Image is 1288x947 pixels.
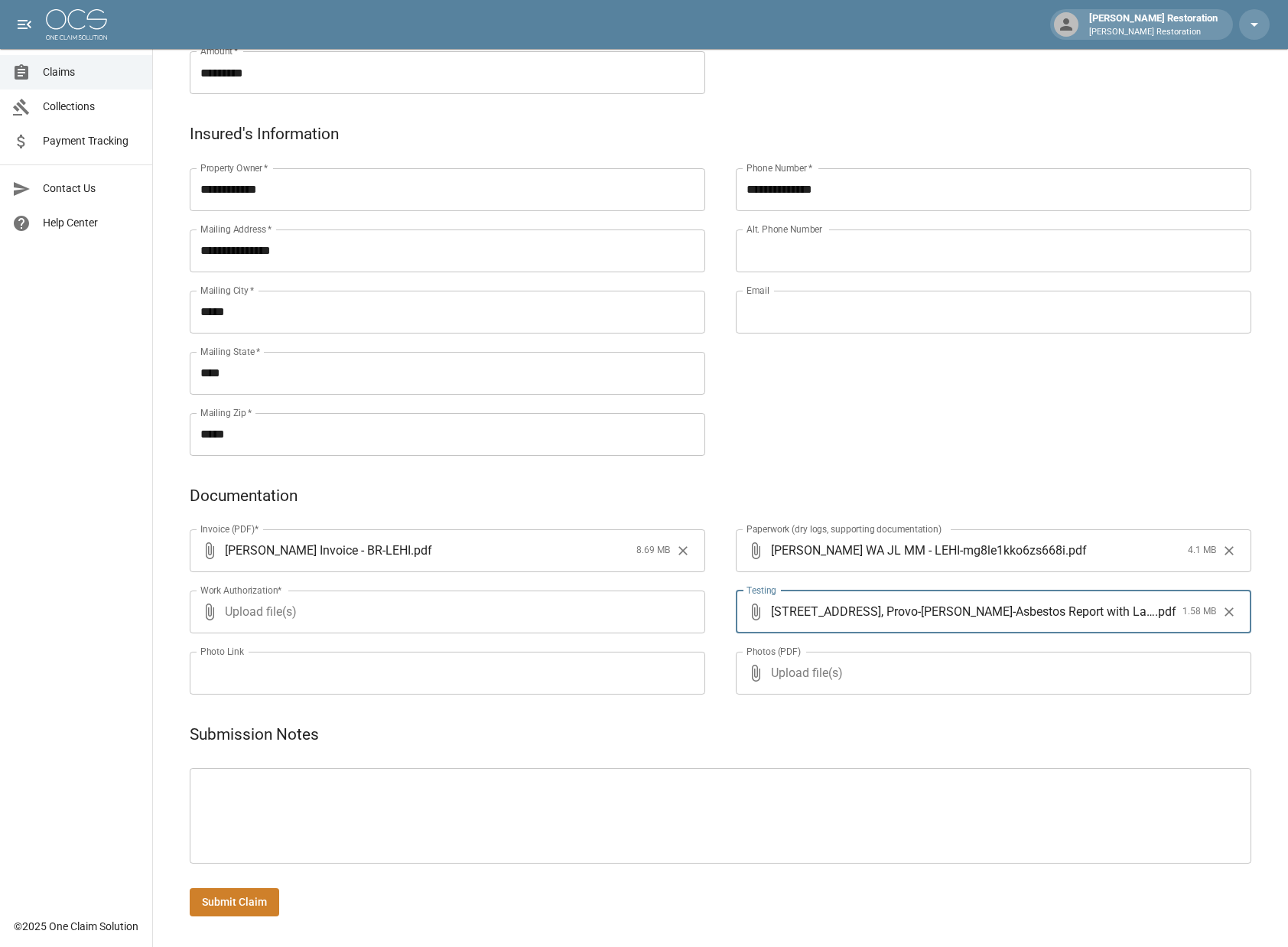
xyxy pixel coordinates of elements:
button: open drawer [9,9,40,40]
span: Collections [43,99,140,115]
span: 4.1 MB [1188,543,1216,558]
label: Mailing Zip [200,406,252,419]
span: [STREET_ADDRESS], Provo-[PERSON_NAME]-Asbestos Report with Lab Data 58600 [771,603,1155,620]
label: Invoice (PDF)* [200,522,259,535]
span: 8.69 MB [636,543,670,558]
label: Property Owner [200,161,268,174]
div: [PERSON_NAME] Restoration [1083,11,1224,38]
label: Mailing State [200,345,260,358]
label: Alt. Phone Number [746,223,822,236]
div: © 2025 One Claim Solution [14,919,138,934]
button: Submit Claim [190,888,279,916]
span: Upload file(s) [771,652,1210,695]
span: 1.58 MB [1182,604,1216,620]
img: ocs-logo-white-transparent.png [46,9,107,40]
label: Paperwork (dry logs, supporting documentation) [746,522,942,535]
label: Email [746,284,769,297]
label: Mailing City [200,284,255,297]
span: [PERSON_NAME] Invoice - BR-LEHI [225,542,411,559]
span: Contact Us [43,181,140,197]
span: . pdf [411,542,432,559]
button: Clear [672,539,694,562]
p: [PERSON_NAME] Restoration [1089,26,1218,39]
span: Claims [43,64,140,80]
label: Photos (PDF) [746,645,801,658]
span: [PERSON_NAME] WA JL MM - LEHI-mg8le1kko6zs668i [771,542,1065,559]
span: Help Center [43,215,140,231]
label: Testing [746,584,776,597]
label: Photo Link [200,645,244,658]
span: Upload file(s) [225,591,664,633]
label: Mailing Address [200,223,272,236]
span: . pdf [1065,542,1087,559]
button: Clear [1218,539,1241,562]
span: . pdf [1155,603,1176,620]
label: Phone Number [746,161,812,174]
label: Work Authorization* [200,584,282,597]
label: Amount [200,44,239,57]
span: Payment Tracking [43,133,140,149]
button: Clear [1218,600,1241,623]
